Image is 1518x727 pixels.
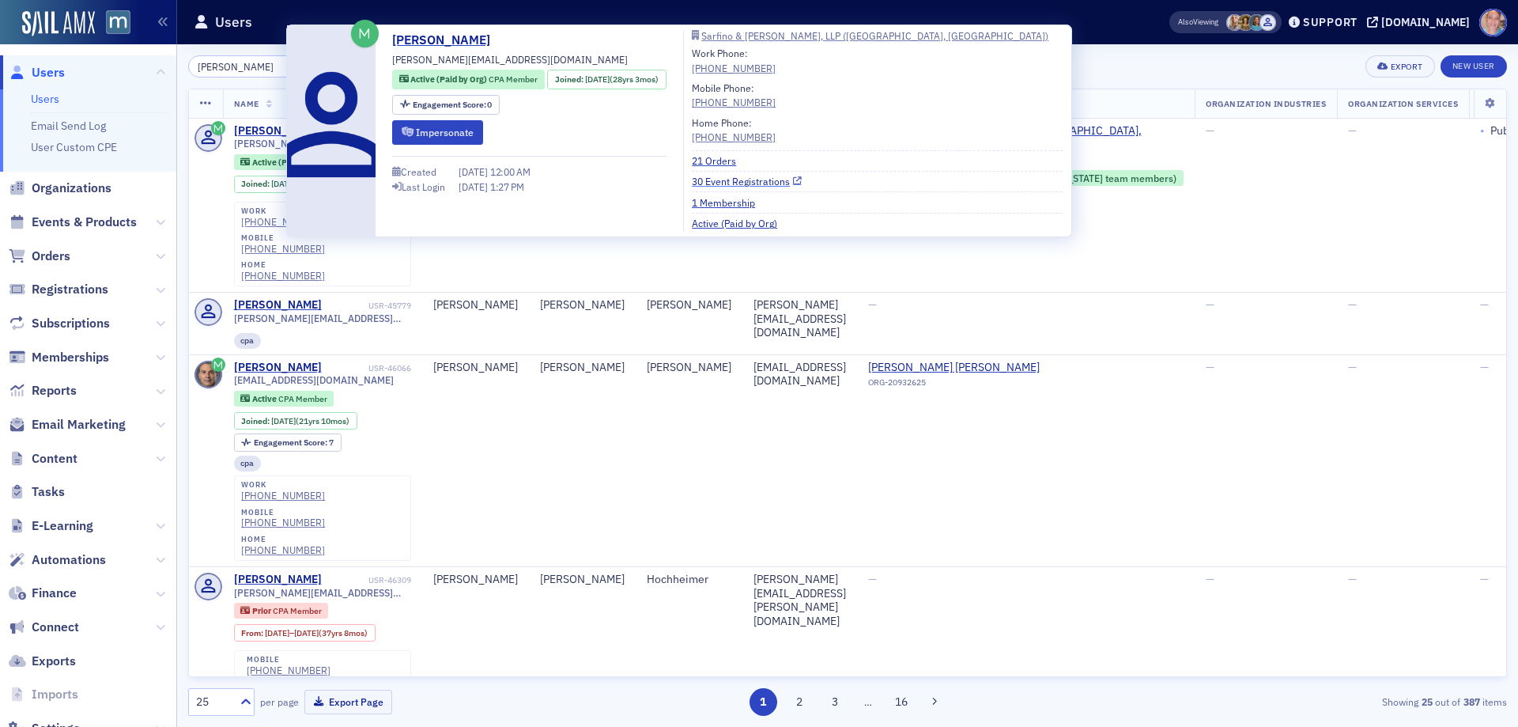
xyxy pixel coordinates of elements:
[234,361,322,375] a: [PERSON_NAME]
[868,297,877,312] span: —
[234,312,411,324] span: [PERSON_NAME][EMAIL_ADDRESS][DOMAIN_NAME]
[247,665,330,676] div: [PHONE_NUMBER]
[692,95,776,109] a: [PHONE_NUMBER]
[241,179,271,189] span: Joined :
[9,450,77,468] a: Content
[22,11,95,36] img: SailAMX
[241,517,325,528] a: [PHONE_NUMBER]
[402,183,445,191] div: Last Login
[234,298,322,312] a: [PERSON_NAME]
[490,165,531,178] span: 12:00 AM
[234,434,342,451] div: Engagement Score: 7
[1367,17,1475,28] button: [DOMAIN_NAME]
[857,695,879,709] span: …
[32,315,110,332] span: Subscriptions
[413,99,488,110] span: Engagement Score :
[9,551,106,569] a: Automations
[252,393,278,404] span: Active
[540,573,625,587] div: [PERSON_NAME]
[32,64,65,81] span: Users
[234,603,329,619] div: Prior: Prior: CPA Member
[692,61,776,75] div: [PHONE_NUMBER]
[1441,55,1507,78] a: New User
[188,55,339,78] input: Search…
[410,74,489,85] span: Active (Paid by Org)
[234,573,322,587] div: [PERSON_NAME]
[31,119,106,133] a: Email Send Log
[9,315,110,332] a: Subscriptions
[692,174,802,188] a: 30 Event Registrations
[241,216,325,228] a: [PHONE_NUMBER]
[324,301,411,311] div: USR-45779
[32,281,108,298] span: Registrations
[868,572,877,586] span: —
[1078,695,1507,709] div: Showing out of items
[271,415,296,426] span: [DATE]
[32,483,65,501] span: Tasks
[241,480,325,490] div: work
[1348,297,1357,312] span: —
[1348,98,1458,109] span: Organization Services
[9,517,93,535] a: E-Learning
[555,74,585,86] span: Joined :
[9,349,109,366] a: Memberships
[196,694,231,710] div: 25
[234,587,411,599] span: [PERSON_NAME][EMAIL_ADDRESS][PERSON_NAME][DOMAIN_NAME]
[9,180,111,197] a: Organizations
[1381,15,1470,29] div: [DOMAIN_NAME]
[692,81,776,110] div: Mobile Phone:
[392,52,628,66] span: [PERSON_NAME][EMAIL_ADDRESS][DOMAIN_NAME]
[1226,14,1243,31] span: Emily Trott
[241,233,325,243] div: mobile
[692,195,767,210] a: 1 Membership
[1348,123,1357,138] span: —
[32,382,77,399] span: Reports
[692,153,748,168] a: 21 Orders
[294,627,319,638] span: [DATE]
[271,416,349,426] div: (21yrs 10mos)
[32,619,79,636] span: Connect
[692,46,776,75] div: Work Phone:
[1178,17,1218,28] span: Viewing
[868,377,1040,393] div: ORG-20932625
[106,10,130,35] img: SailAMX
[234,456,262,471] div: cpa
[240,157,379,167] a: Active (Paid by Org) CPA Member
[32,653,76,670] span: Exports
[1480,572,1489,586] span: —
[241,270,325,282] a: [PHONE_NUMBER]
[585,74,659,86] div: (28yrs 3mos)
[647,298,731,312] div: [PERSON_NAME]
[692,130,776,144] div: [PHONE_NUMBER]
[32,551,106,569] span: Automations
[433,298,518,312] div: [PERSON_NAME]
[433,573,518,587] div: [PERSON_NAME]
[32,248,70,265] span: Orders
[392,120,483,145] button: Impersonate
[234,176,353,193] div: Joined: 1997-06-04 00:00:00
[585,74,610,85] span: [DATE]
[9,585,77,602] a: Finance
[753,361,846,388] div: [EMAIL_ADDRESS][DOMAIN_NAME]
[304,690,392,714] button: Export Page
[9,619,79,636] a: Connect
[540,361,625,375] div: [PERSON_NAME]
[240,393,327,403] a: Active CPA Member
[1348,360,1357,374] span: —
[753,573,846,628] div: [PERSON_NAME][EMAIL_ADDRESS][PERSON_NAME][DOMAIN_NAME]
[399,74,538,86] a: Active (Paid by Org) CPA Member
[392,70,545,89] div: Active (Paid by Org): Active (Paid by Org): CPA Member
[241,243,325,255] a: [PHONE_NUMBER]
[31,92,59,106] a: Users
[1206,297,1214,312] span: —
[32,585,77,602] span: Finance
[271,179,345,189] div: (28yrs 3mos)
[489,74,538,85] span: CPA Member
[868,361,1040,375] a: [PERSON_NAME] [PERSON_NAME]
[9,686,78,703] a: Imports
[234,124,322,138] div: [PERSON_NAME]
[1178,17,1193,27] div: Also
